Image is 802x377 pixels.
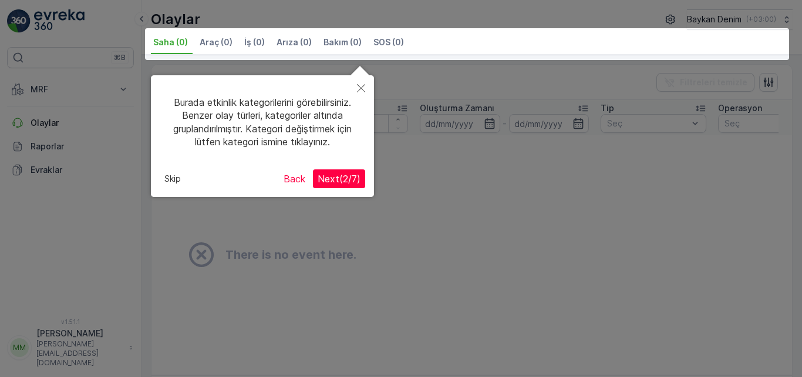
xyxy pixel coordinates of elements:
span: Next ( 2 / 7 ) [318,173,360,185]
button: Skip [160,170,186,188]
div: Burada etkinlik kategorilerini görebilirsiniz. Benzer olay türleri, kategoriler altında gruplandı... [151,75,374,197]
div: Burada etkinlik kategorilerini görebilirsiniz. Benzer olay türleri, kategoriler altında gruplandı... [160,84,365,161]
button: Close [348,75,374,102]
button: Back [279,169,310,188]
button: Next [313,169,365,188]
